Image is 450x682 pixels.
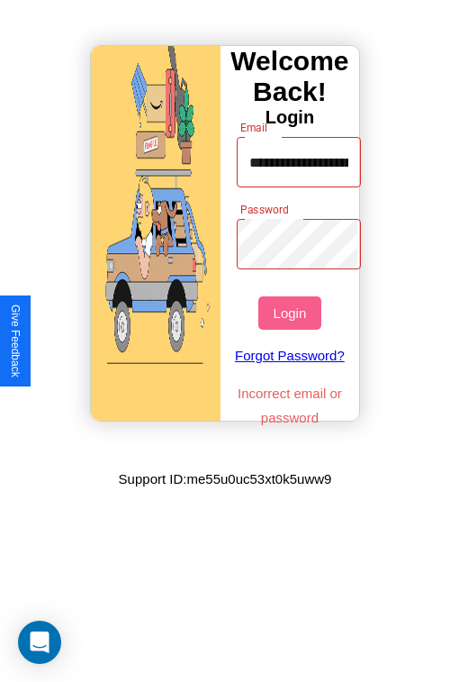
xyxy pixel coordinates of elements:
[119,467,332,491] p: Support ID: me55u0uc53xt0k5uww9
[228,330,353,381] a: Forgot Password?
[18,621,61,664] div: Open Intercom Messenger
[91,46,220,421] img: gif
[258,296,320,330] button: Login
[228,381,353,430] p: Incorrect email or password
[240,120,268,135] label: Email
[9,305,22,377] div: Give Feedback
[220,107,359,128] h4: Login
[240,202,288,217] label: Password
[220,46,359,107] h3: Welcome Back!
